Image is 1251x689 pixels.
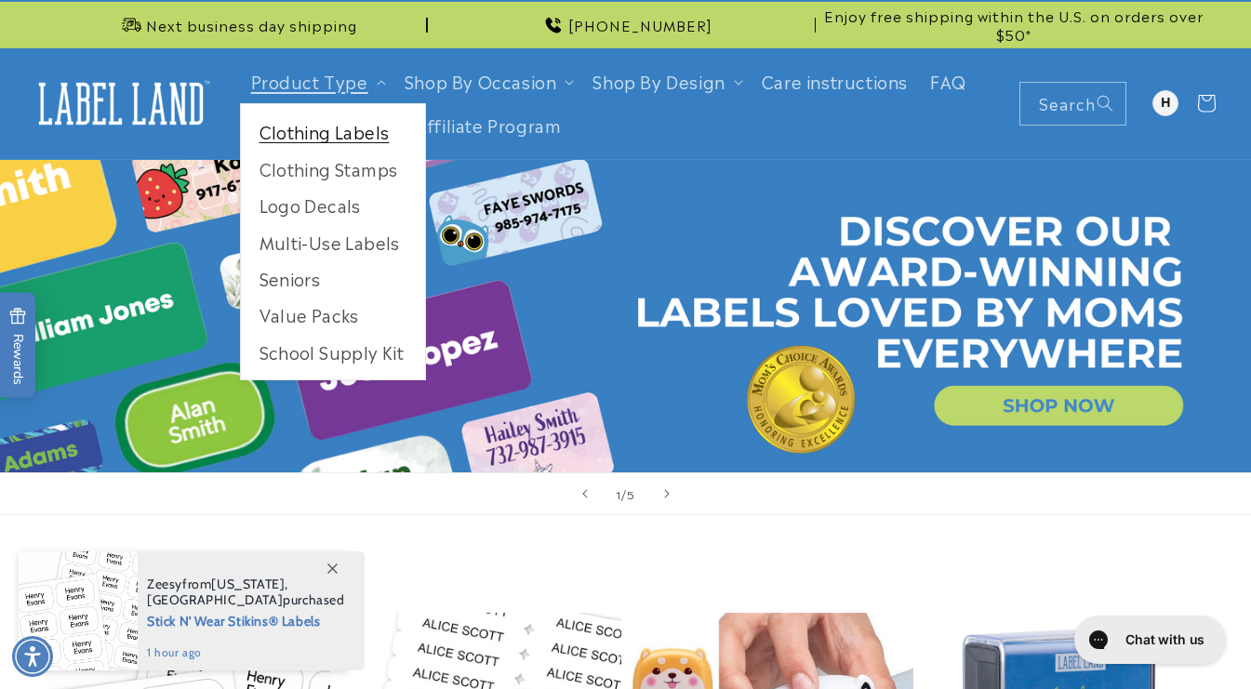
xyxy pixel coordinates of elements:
[147,644,345,661] span: 1 hour ago
[393,60,582,103] summary: Shop By Occasion
[627,484,635,503] span: 5
[621,484,627,503] span: /
[1065,609,1232,670] iframe: Gorgias live chat messenger
[823,7,1204,43] span: Enjoy free shipping within the U.S. on orders over $50*
[1085,83,1125,124] button: Search
[581,60,750,103] summary: Shop By Design
[21,68,221,139] a: Label Land
[930,71,966,92] span: FAQ
[435,2,817,47] div: Announcement
[146,16,357,34] span: Next business day shipping
[47,2,428,47] div: Announcement
[251,69,368,93] a: Product Type
[919,60,978,103] a: FAQ
[241,224,425,260] a: Multi-Use Labels
[12,636,53,677] div: Accessibility Menu
[147,608,345,631] span: Stick N' Wear Stikins® Labels
[147,576,345,608] span: from , purchased
[565,473,606,514] button: Previous slide
[365,103,572,147] a: Join Affiliate Program
[405,71,557,92] span: Shop By Occasion
[240,60,393,103] summary: Product Type
[592,69,725,93] a: Shop By Design
[241,297,425,333] a: Value Packs
[28,74,214,132] img: Label Land
[211,576,285,592] span: [US_STATE]
[762,71,908,92] span: Care instructions
[241,187,425,223] a: Logo Decals
[9,307,27,384] span: Rewards
[147,576,182,592] span: Zeesy
[241,334,425,370] a: School Supply Kit
[823,2,1204,47] div: Announcement
[646,473,687,514] button: Next slide
[568,16,712,34] span: [PHONE_NUMBER]
[47,556,1204,585] h2: Best sellers
[376,114,561,136] span: Join Affiliate Program
[241,151,425,187] a: Clothing Stamps
[241,113,425,150] a: Clothing Labels
[241,260,425,297] a: Seniors
[147,591,283,608] span: [GEOGRAPHIC_DATA]
[751,60,919,103] a: Care instructions
[616,484,621,503] span: 1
